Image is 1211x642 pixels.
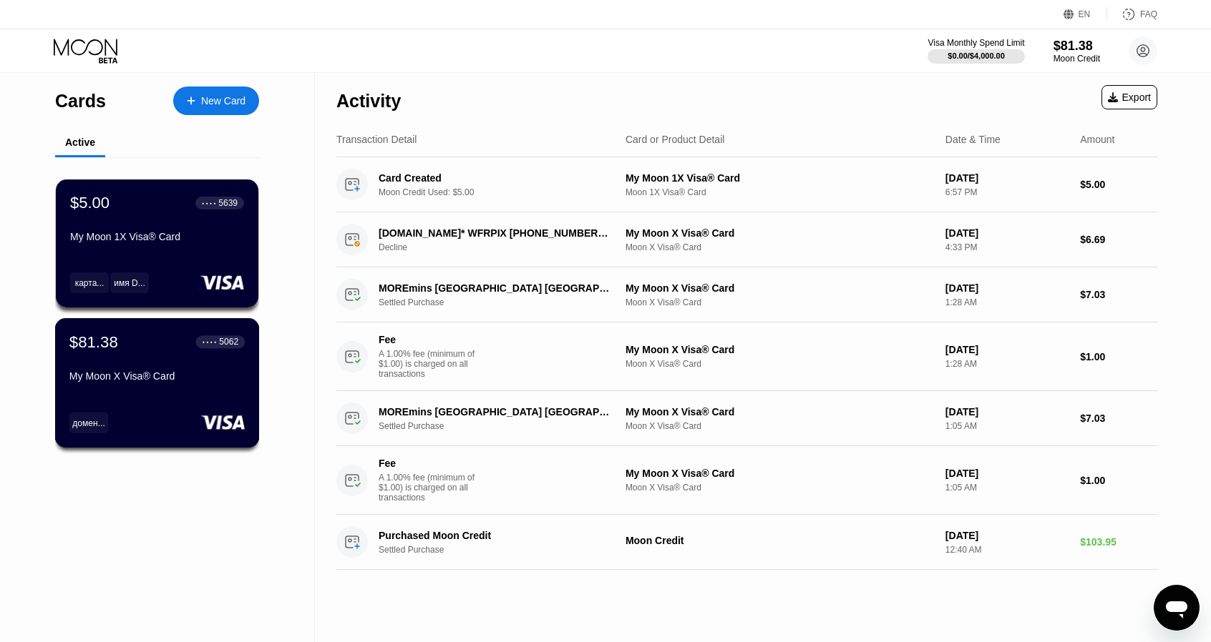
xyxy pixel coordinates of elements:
[626,483,934,493] div: Moon X Visa® Card
[110,272,149,293] div: имя D...
[55,91,106,112] div: Cards
[945,172,1069,184] div: [DATE]
[336,134,417,145] div: Transaction Detail
[70,194,110,212] div: $5.00
[379,421,628,431] div: Settled Purchase
[948,51,1005,60] div: $0.00 / $4,000.00
[70,272,109,293] div: карта...
[945,344,1069,355] div: [DATE]
[945,242,1069,252] div: 4:33 PM
[201,95,245,107] div: New Card
[1108,92,1151,103] div: Export
[379,545,628,555] div: Settled Purchase
[114,278,145,288] div: имя D...
[379,282,611,294] div: MOREmins [GEOGRAPHIC_DATA] [GEOGRAPHIC_DATA]
[1054,39,1100,64] div: $81.38Moon Credit
[1107,7,1157,21] div: FAQ
[336,91,401,112] div: Activity
[626,282,934,294] div: My Moon X Visa® Card
[928,38,1024,48] div: Visa Monthly Spend Limit
[379,297,628,307] div: Settled Purchase
[626,344,934,355] div: My Moon X Visa® Card
[379,187,628,197] div: Moon Credit Used: $5.00
[1080,475,1157,486] div: $1.00
[928,38,1024,64] div: Visa Monthly Spend Limit$0.00/$4,000.00
[945,134,1001,145] div: Date & Time
[336,446,1157,515] div: FeeA 1.00% fee (minimum of $1.00) is charged on all transactionsMy Moon X Visa® CardMoon X Visa® ...
[336,212,1157,267] div: [DOMAIN_NAME]* WFRPIX [PHONE_NUMBER] USDeclineMy Moon X Visa® CardMoon X Visa® Card[DATE]4:33 PM$...
[945,187,1069,197] div: 6:57 PM
[70,231,244,242] div: My Moon 1X Visa® Card
[626,468,934,479] div: My Moon X Visa® Card
[1080,134,1114,145] div: Amount
[72,418,105,428] div: домен...
[1080,413,1157,424] div: $7.03
[379,458,479,469] div: Fee
[379,349,486,379] div: A 1.00% fee (minimum of $1.00) is charged on all transactions
[626,227,934,239] div: My Moon X Visa® Card
[945,406,1069,418] div: [DATE]
[626,535,934,546] div: Moon Credit
[945,545,1069,555] div: 12:40 AM
[336,157,1157,212] div: Card CreatedMoon Credit Used: $5.00My Moon 1X Visa® CardMoon 1X Visa® Card[DATE]6:57 PM$5.00
[56,179,258,307] div: $5.00● ● ● ●5639My Moon 1X Visa® Cardкарта...имя D...
[336,322,1157,391] div: FeeA 1.00% fee (minimum of $1.00) is charged on all transactionsMy Moon X Visa® CardMoon X Visa® ...
[945,483,1069,493] div: 1:05 AM
[626,172,934,184] div: My Moon 1X Visa® Card
[1079,9,1091,19] div: EN
[945,359,1069,369] div: 1:28 AM
[945,530,1069,541] div: [DATE]
[218,198,238,208] div: 5639
[945,297,1069,307] div: 1:28 AM
[379,172,611,184] div: Card Created
[336,267,1157,322] div: MOREmins [GEOGRAPHIC_DATA] [GEOGRAPHIC_DATA]Settled PurchaseMy Moon X Visa® CardMoon X Visa® Card...
[65,137,95,148] div: Active
[1101,85,1157,109] div: Export
[1080,351,1157,362] div: $1.00
[1080,536,1157,548] div: $103.95
[1054,54,1100,64] div: Moon Credit
[219,337,238,347] div: 5062
[626,187,934,197] div: Moon 1X Visa® Card
[1140,9,1157,19] div: FAQ
[945,282,1069,294] div: [DATE]
[202,201,216,205] div: ● ● ● ●
[626,359,934,369] div: Moon X Visa® Card
[379,530,611,541] div: Purchased Moon Credit
[626,421,934,431] div: Moon X Visa® Card
[203,340,217,344] div: ● ● ● ●
[69,370,245,382] div: My Moon X Visa® Card
[379,227,611,239] div: [DOMAIN_NAME]* WFRPIX [PHONE_NUMBER] US
[379,406,611,418] div: MOREmins [GEOGRAPHIC_DATA] [GEOGRAPHIC_DATA]
[56,319,258,447] div: $81.38● ● ● ●5062My Moon X Visa® Cardдомен...
[626,297,934,307] div: Moon X Visa® Card
[379,334,479,345] div: Fee
[626,134,725,145] div: Card or Product Detail
[626,406,934,418] div: My Moon X Visa® Card
[1080,234,1157,245] div: $6.69
[1154,585,1200,631] iframe: Кнопка запуска окна обмена сообщениями
[379,242,628,252] div: Decline
[626,242,934,252] div: Moon X Visa® Card
[1080,289,1157,300] div: $7.03
[945,227,1069,239] div: [DATE]
[336,515,1157,570] div: Purchased Moon CreditSettled PurchaseMoon Credit[DATE]12:40 AM$103.95
[173,87,259,115] div: New Card
[336,391,1157,446] div: MOREmins [GEOGRAPHIC_DATA] [GEOGRAPHIC_DATA]Settled PurchaseMy Moon X Visa® CardMoon X Visa® Card...
[945,421,1069,431] div: 1:05 AM
[75,278,104,288] div: карта...
[1064,7,1107,21] div: EN
[69,412,109,433] div: домен...
[1054,39,1100,54] div: $81.38
[945,468,1069,479] div: [DATE]
[1080,179,1157,190] div: $5.00
[69,332,118,351] div: $81.38
[379,473,486,503] div: A 1.00% fee (minimum of $1.00) is charged on all transactions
